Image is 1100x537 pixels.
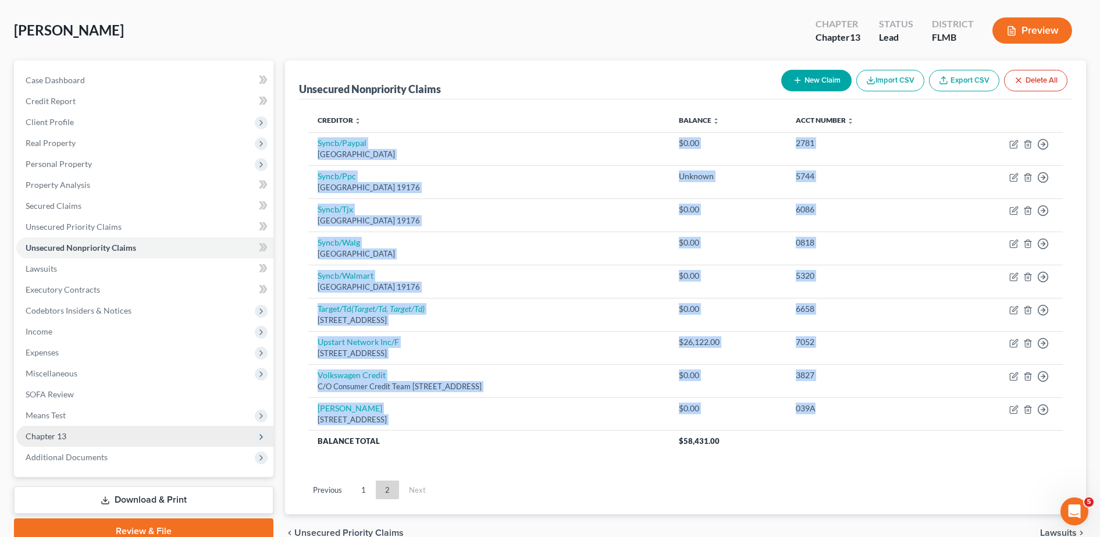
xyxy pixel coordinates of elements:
[318,248,660,259] div: [GEOGRAPHIC_DATA]
[318,414,660,425] div: [STREET_ADDRESS]
[796,403,929,414] div: 039A
[318,381,660,392] div: C/O Consumer Credit Team [STREET_ADDRESS]
[816,31,860,44] div: Chapter
[929,70,999,91] a: Export CSV
[318,370,386,380] a: Volkswagen Credit
[16,237,273,258] a: Unsecured Nonpriority Claims
[679,204,778,215] div: $0.00
[26,117,74,127] span: Client Profile
[318,204,353,214] a: Syncb/Tjx
[16,70,273,91] a: Case Dashboard
[26,243,136,253] span: Unsecured Nonpriority Claims
[796,116,854,125] a: Acct Number unfold_more
[26,389,74,399] span: SOFA Review
[376,481,399,499] a: 2
[879,17,913,31] div: Status
[26,264,57,273] span: Lawsuits
[796,137,929,149] div: 2781
[781,70,852,91] button: New Claim
[16,279,273,300] a: Executory Contracts
[679,237,778,248] div: $0.00
[26,180,90,190] span: Property Analysis
[850,31,860,42] span: 13
[304,481,351,499] a: Previous
[796,369,929,381] div: 3827
[679,369,778,381] div: $0.00
[16,195,273,216] a: Secured Claims
[308,431,670,451] th: Balance Total
[318,315,660,326] div: [STREET_ADDRESS]
[26,96,76,106] span: Credit Report
[318,182,660,193] div: [GEOGRAPHIC_DATA] 19176
[26,452,108,462] span: Additional Documents
[26,159,92,169] span: Personal Property
[26,410,66,420] span: Means Test
[318,304,425,314] a: Target/Td(Target/Td, Target/Td)
[796,303,929,315] div: 6658
[26,368,77,378] span: Miscellaneous
[354,118,361,125] i: unfold_more
[318,403,382,413] a: [PERSON_NAME]
[318,348,660,359] div: [STREET_ADDRESS]
[318,116,361,125] a: Creditor unfold_more
[679,436,720,446] span: $58,431.00
[932,17,974,31] div: District
[26,305,131,315] span: Codebtors Insiders & Notices
[16,175,273,195] a: Property Analysis
[26,347,59,357] span: Expenses
[679,137,778,149] div: $0.00
[299,82,441,96] div: Unsecured Nonpriority Claims
[796,237,929,248] div: 0818
[679,336,778,348] div: $26,122.00
[796,270,929,282] div: 5320
[679,303,778,315] div: $0.00
[318,138,366,148] a: Syncb/Paypal
[26,326,52,336] span: Income
[26,75,85,85] span: Case Dashboard
[318,337,399,347] a: Upstart Network Inc/F
[26,222,122,232] span: Unsecured Priority Claims
[16,258,273,279] a: Lawsuits
[879,31,913,44] div: Lead
[352,481,375,499] a: 1
[16,384,273,405] a: SOFA Review
[679,270,778,282] div: $0.00
[679,403,778,414] div: $0.00
[318,171,356,181] a: Syncb/Ppc
[713,118,720,125] i: unfold_more
[16,91,273,112] a: Credit Report
[679,116,720,125] a: Balance unfold_more
[796,170,929,182] div: 5744
[856,70,924,91] button: Import CSV
[16,216,273,237] a: Unsecured Priority Claims
[26,284,100,294] span: Executory Contracts
[26,431,66,441] span: Chapter 13
[847,118,854,125] i: unfold_more
[796,204,929,215] div: 6086
[14,22,124,38] span: [PERSON_NAME]
[26,201,81,211] span: Secured Claims
[318,215,660,226] div: [GEOGRAPHIC_DATA] 19176
[318,282,660,293] div: [GEOGRAPHIC_DATA] 19176
[1004,70,1067,91] button: Delete All
[992,17,1072,44] button: Preview
[318,149,660,160] div: [GEOGRAPHIC_DATA]
[796,336,929,348] div: 7052
[816,17,860,31] div: Chapter
[14,486,273,514] a: Download & Print
[1084,497,1094,507] span: 5
[351,304,425,314] i: (Target/Td, Target/Td)
[318,237,360,247] a: Syncb/Walg
[318,271,373,280] a: Syncb/Walmart
[26,138,76,148] span: Real Property
[679,170,778,182] div: Unknown
[1060,497,1088,525] iframe: Intercom live chat
[932,31,974,44] div: FLMB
